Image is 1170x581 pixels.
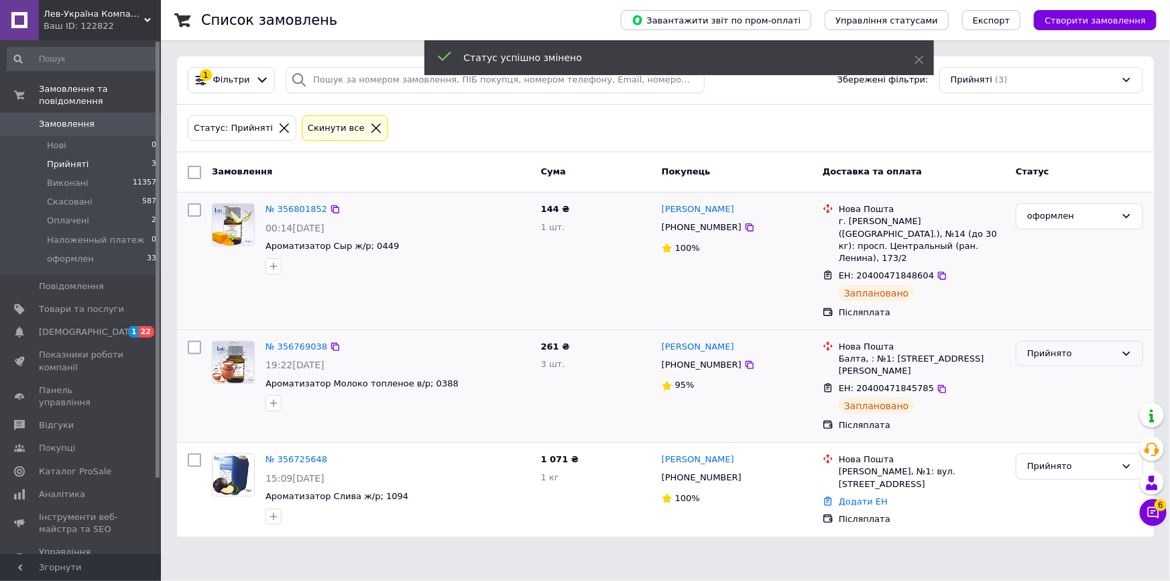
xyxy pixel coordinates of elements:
span: Інструменти веб-майстра та SEO [39,511,124,535]
a: Фото товару [212,341,255,384]
span: Покупці [39,442,75,454]
div: Нова Пошта [839,454,1005,466]
div: Статус: Прийняті [191,121,276,136]
span: 261 ₴ [541,341,570,352]
span: 6 [1155,496,1167,508]
a: [PERSON_NAME] [662,341,734,354]
span: Лев-Україна Компанія ТОВ [44,8,144,20]
a: № 356801852 [266,204,327,214]
div: оформлен [1027,209,1116,223]
a: Ароматизатор Сыр ж/р; 0449 [266,241,399,251]
span: 100% [675,493,700,503]
span: Замовлення [39,118,95,130]
div: [PERSON_NAME], №1: вул. [STREET_ADDRESS] [839,466,1005,490]
span: 1 071 ₴ [541,454,579,464]
div: г. [PERSON_NAME] ([GEOGRAPHIC_DATA].), №14 (до 30 кг): просп. Центральный (ран. Ленина), 173/2 [839,215,1005,264]
span: 33 [147,253,156,265]
a: Ароматизатор Молоко топленое в/р; 0388 [266,378,459,388]
span: (3) [995,74,1007,85]
span: 15:09[DATE] [266,473,325,484]
a: Додати ЕН [839,496,888,507]
span: [PHONE_NUMBER] [662,472,742,482]
span: оформлен [47,253,94,265]
span: ЕН: 20400471845785 [839,383,934,393]
span: 3 [152,158,156,170]
span: 2 [152,215,156,227]
span: Завантажити звіт по пром-оплаті [632,14,801,26]
img: Фото товару [213,454,254,496]
span: 100% [675,243,700,253]
div: Статус успішно змінено [464,51,881,64]
span: Оплачені [47,215,89,227]
span: Нові [47,140,66,152]
input: Пошук за номером замовлення, ПІБ покупця, номером телефону, Email, номером накладної [286,67,704,93]
span: Аналітика [39,488,85,500]
span: 144 ₴ [541,204,570,214]
div: Післяплата [839,513,1005,525]
span: Експорт [973,15,1010,25]
span: Виконані [47,177,89,189]
span: Панель управління [39,384,124,409]
span: ЕН: 20400471848604 [839,270,934,280]
span: 1 [128,326,139,337]
span: Прийняті [47,158,89,170]
div: Нова Пошта [839,203,1005,215]
span: Замовлення та повідомлення [39,83,161,107]
a: Фото товару [212,454,255,496]
span: [DEMOGRAPHIC_DATA] [39,326,138,338]
span: 95% [675,380,695,390]
span: Товари та послуги [39,303,124,315]
span: Повідомлення [39,280,104,293]
span: Управління сайтом [39,546,124,570]
span: Скасовані [47,196,93,208]
span: Замовлення [212,166,272,176]
span: 22 [139,326,154,337]
span: Каталог ProSale [39,466,111,478]
a: Створити замовлення [1020,15,1157,25]
span: 11357 [133,177,156,189]
span: 1 шт. [541,222,565,232]
div: Балта, : №1: [STREET_ADDRESS][PERSON_NAME] [839,353,1005,377]
h1: Список замовлень [201,12,337,28]
span: 0 [152,140,156,152]
span: 0 [152,234,156,246]
a: Ароматизатор Слива ж/р; 1094 [266,491,408,501]
span: [PHONE_NUMBER] [662,222,742,232]
span: Покупець [662,166,711,176]
button: Управління статусами [825,10,949,30]
div: Післяплата [839,419,1005,431]
div: Прийнято [1027,460,1116,474]
button: Чат з покупцем6 [1140,499,1167,526]
span: 19:22[DATE] [266,360,325,370]
span: Статус [1016,166,1049,176]
div: Заплановано [839,285,915,301]
span: Показники роботи компанії [39,349,124,373]
span: Cума [541,166,566,176]
span: Управління статусами [835,15,938,25]
div: Нова Пошта [839,341,1005,353]
a: [PERSON_NAME] [662,454,734,466]
button: Завантажити звіт по пром-оплаті [621,10,811,30]
span: Відгуки [39,419,74,431]
div: Ваш ID: 122822 [44,20,161,32]
a: Фото товару [212,203,255,246]
button: Створити замовлення [1034,10,1157,30]
span: Прийняті [951,74,992,87]
span: Фільтри [213,74,250,87]
span: Наложенный платеж [47,234,145,246]
a: [PERSON_NAME] [662,203,734,216]
span: 3 шт. [541,359,565,369]
a: № 356725648 [266,454,327,464]
span: Доставка та оплата [823,166,922,176]
img: Фото товару [213,204,254,246]
span: 00:14[DATE] [266,223,325,233]
div: 1 [200,69,212,81]
span: Створити замовлення [1045,15,1146,25]
button: Експорт [962,10,1021,30]
input: Пошук [7,47,158,71]
div: Післяплата [839,307,1005,319]
span: 587 [142,196,156,208]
